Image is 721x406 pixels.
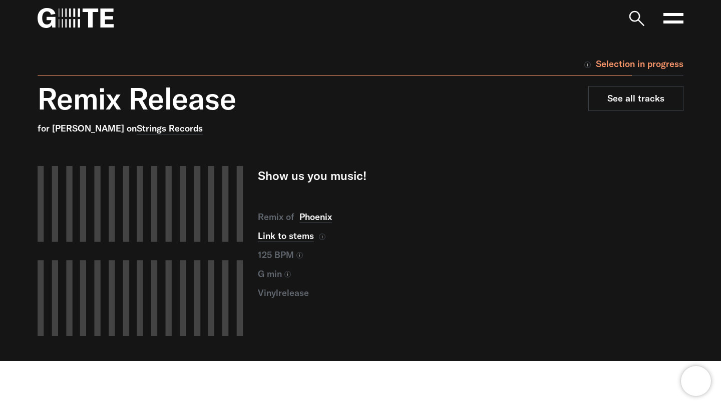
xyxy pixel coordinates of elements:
p: Show us you music! [258,166,573,185]
div: Selection in progress [583,56,683,71]
a: Link to stems [258,230,314,242]
a: Phoenix [299,211,332,223]
span: 125 BPM [258,248,294,262]
div: release [258,286,573,300]
img: G=TE [38,8,114,28]
span: Remix of [258,211,294,222]
a: Strings Records [137,122,203,134]
div: for [PERSON_NAME] on [38,121,518,136]
a: See all tracks [588,86,683,111]
div: Remix Release [38,81,518,116]
iframe: Brevo live chat [681,366,711,396]
span: vinyl [258,287,278,298]
video: Your browser does not support the video tag. [38,166,243,336]
span: G min [258,267,282,281]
